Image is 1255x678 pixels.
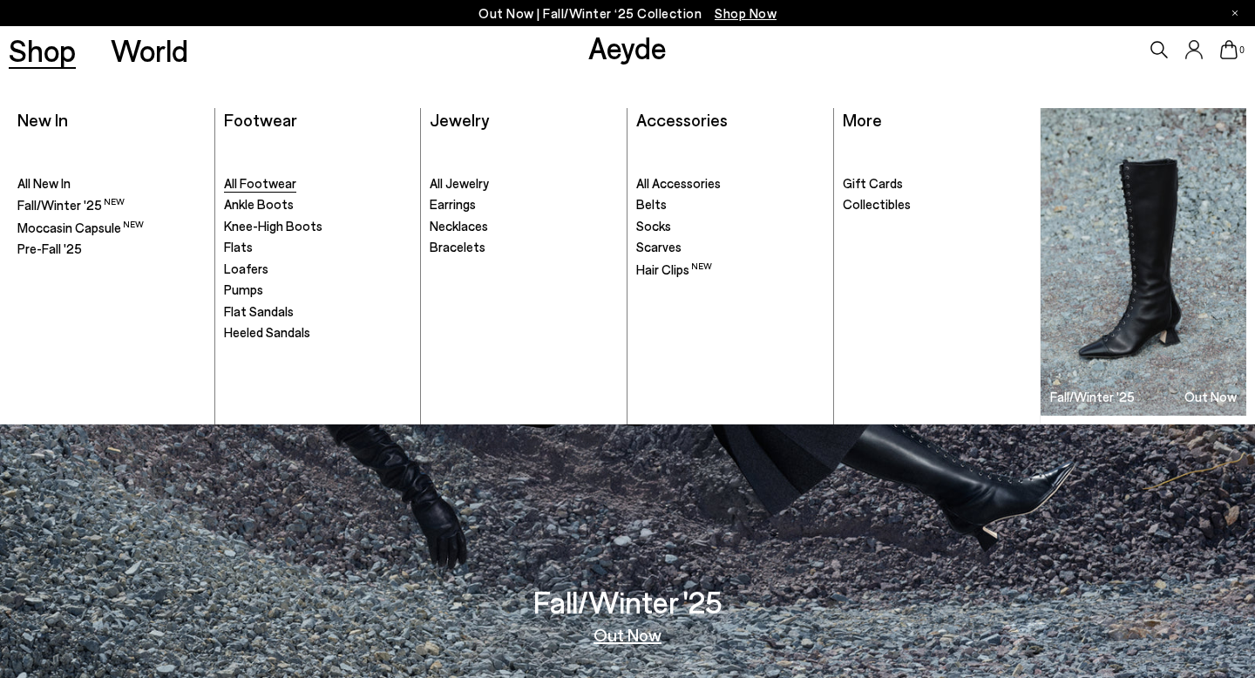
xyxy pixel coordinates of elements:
a: World [111,35,188,65]
a: Belts [636,196,824,214]
a: Hair Clips [636,261,824,279]
span: All Jewelry [430,175,489,191]
a: Ankle Boots [224,196,412,214]
a: Gift Cards [843,175,1032,193]
a: More [843,109,882,130]
span: Ankle Boots [224,196,294,212]
span: Belts [636,196,667,212]
span: 0 [1238,45,1246,55]
span: Scarves [636,239,682,254]
a: Flat Sandals [224,303,412,321]
span: Pre-Fall '25 [17,241,82,256]
p: Out Now | Fall/Winter ‘25 Collection [478,3,777,24]
a: Jewelry [430,109,489,130]
span: Flats [224,239,253,254]
span: Flat Sandals [224,303,294,319]
a: Fall/Winter '25 [17,196,206,214]
span: Necklaces [430,218,488,234]
span: Bracelets [430,239,485,254]
h3: Fall/Winter '25 [1050,390,1135,403]
a: Out Now [594,626,661,643]
span: All Footwear [224,175,296,191]
a: Heeled Sandals [224,324,412,342]
a: All New In [17,175,206,193]
a: Bracelets [430,239,618,256]
span: Heeled Sandals [224,324,310,340]
span: Moccasin Capsule [17,220,144,235]
span: Fall/Winter '25 [17,197,125,213]
span: Pumps [224,281,263,297]
a: Accessories [636,109,728,130]
span: Loafers [224,261,268,276]
a: Necklaces [430,218,618,235]
a: New In [17,109,68,130]
h3: Out Now [1184,390,1237,403]
a: Scarves [636,239,824,256]
a: Aeyde [588,29,667,65]
a: Socks [636,218,824,235]
a: 0 [1220,40,1238,59]
h3: Fall/Winter '25 [533,586,722,617]
a: All Footwear [224,175,412,193]
a: Earrings [430,196,618,214]
img: Group_1295_900x.jpg [1041,108,1246,416]
span: Navigate to /collections/new-in [715,5,777,21]
a: Shop [9,35,76,65]
span: Collectibles [843,196,911,212]
a: Pumps [224,281,412,299]
span: Gift Cards [843,175,903,191]
span: Knee-High Boots [224,218,322,234]
span: Socks [636,218,671,234]
a: Footwear [224,109,297,130]
a: Knee-High Boots [224,218,412,235]
a: Moccasin Capsule [17,219,206,237]
span: All Accessories [636,175,721,191]
a: Flats [224,239,412,256]
span: Earrings [430,196,476,212]
a: All Jewelry [430,175,618,193]
span: Hair Clips [636,261,712,277]
a: Fall/Winter '25 Out Now [1041,108,1246,416]
a: All Accessories [636,175,824,193]
a: Collectibles [843,196,1032,214]
span: All New In [17,175,71,191]
a: Loafers [224,261,412,278]
a: Pre-Fall '25 [17,241,206,258]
